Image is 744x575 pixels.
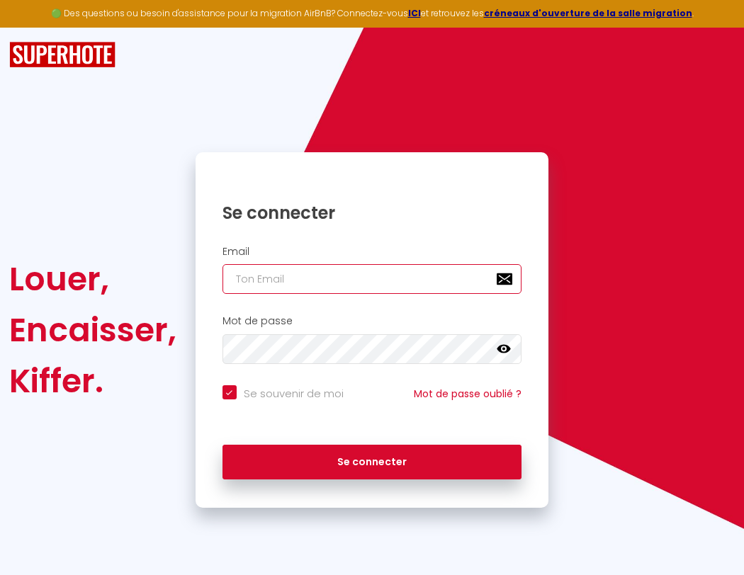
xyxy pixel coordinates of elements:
[9,254,176,304] div: Louer,
[222,315,522,327] h2: Mot de passe
[9,304,176,355] div: Encaisser,
[222,202,522,224] h1: Se connecter
[484,7,692,19] a: créneaux d'ouverture de la salle migration
[414,387,522,401] a: Mot de passe oublié ?
[9,355,176,406] div: Kiffer.
[11,6,54,48] button: Ouvrir le widget de chat LiveChat
[222,445,522,480] button: Se connecter
[9,42,115,68] img: SuperHote logo
[222,264,522,294] input: Ton Email
[408,7,421,19] a: ICI
[222,246,522,258] h2: Email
